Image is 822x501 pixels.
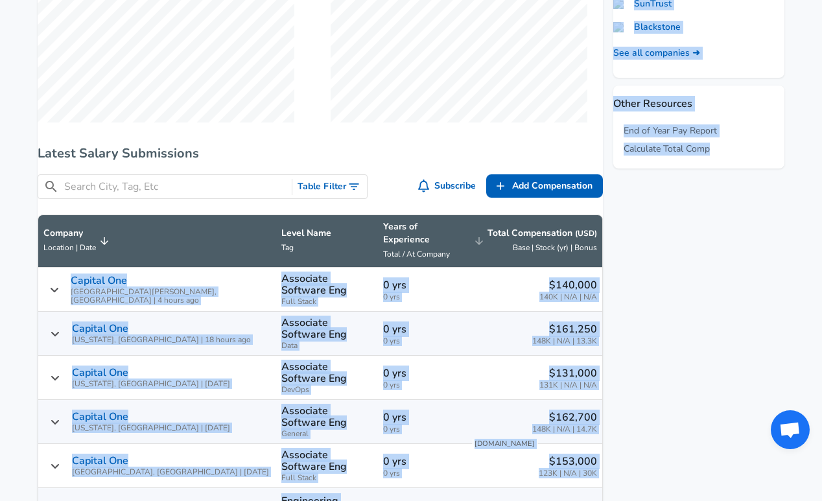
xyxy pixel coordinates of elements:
[72,424,230,432] span: [US_STATE], [GEOGRAPHIC_DATA] | [DATE]
[38,143,603,164] h6: Latest Salary Submissions
[539,381,597,390] span: 131K | N/A | N/A
[383,381,460,390] span: 0 yrs
[281,297,373,306] span: Full Stack
[72,411,128,423] p: Capital One
[613,86,784,111] p: Other Resources
[613,47,700,60] a: See all companies ➜
[383,410,460,425] p: 0 yrs
[539,454,597,469] p: $153,000
[71,288,271,305] span: [GEOGRAPHIC_DATA][PERSON_NAME], [GEOGRAPHIC_DATA] | 4 hours ago
[539,293,597,301] span: 140K | N/A | N/A
[416,174,482,198] button: Subscribe
[383,249,450,259] span: Total / At Company
[281,386,373,394] span: DevOps
[71,275,127,286] p: Capital One
[532,410,597,425] p: $162,700
[383,469,460,478] span: 0 yrs
[532,337,597,345] span: 148K | N/A | 13.3K
[383,366,460,381] p: 0 yrs
[281,227,373,240] p: Level Name
[771,410,810,449] div: Open chat
[281,273,373,296] p: Associate Software Eng
[486,174,603,198] a: Add Compensation
[43,242,96,253] span: Location | Date
[281,405,373,428] p: Associate Software Eng
[383,321,460,337] p: 0 yrs
[72,468,269,476] span: [GEOGRAPHIC_DATA], [GEOGRAPHIC_DATA] | [DATE]
[532,321,597,337] p: $161,250
[281,449,373,472] p: Associate Software Eng
[281,361,373,384] p: Associate Software Eng
[471,227,597,255] span: Total Compensation (USD) Base | Stock (yr) | Bonus
[72,323,128,334] p: Capital One
[624,124,717,137] a: End of Year Pay Report
[383,220,460,246] p: Years of Experience
[383,293,460,301] span: 0 yrs
[281,474,373,482] span: Full Stack
[281,430,373,438] span: General
[383,454,460,469] p: 0 yrs
[43,227,96,240] p: Company
[539,277,597,293] p: $140,000
[72,380,230,388] span: [US_STATE], [GEOGRAPHIC_DATA] | [DATE]
[383,277,460,293] p: 0 yrs
[613,21,681,34] a: Blackstone
[624,143,710,156] a: Calculate Total Comp
[539,366,597,381] p: $131,000
[281,317,373,340] p: Associate Software Eng
[532,425,597,434] span: 148K | N/A | 14.7K
[487,227,597,240] p: Total Compensation
[383,337,460,345] span: 0 yrs
[72,336,251,344] span: [US_STATE], [GEOGRAPHIC_DATA] | 18 hours ago
[512,178,593,194] span: Add Compensation
[72,367,128,379] p: Capital One
[383,425,460,434] span: 0 yrs
[43,227,113,255] span: CompanyLocation | Date
[613,22,629,32] img: blackstone.com
[292,175,367,199] button: Toggle Search Filters
[575,228,597,239] button: (USD)
[281,342,373,350] span: Data
[64,179,287,195] input: Search City, Tag, Etc
[513,242,597,253] span: Base | Stock (yr) | Bonus
[539,469,597,478] span: 123K | N/A | 30K
[281,242,294,253] span: Tag
[72,455,128,467] p: Capital One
